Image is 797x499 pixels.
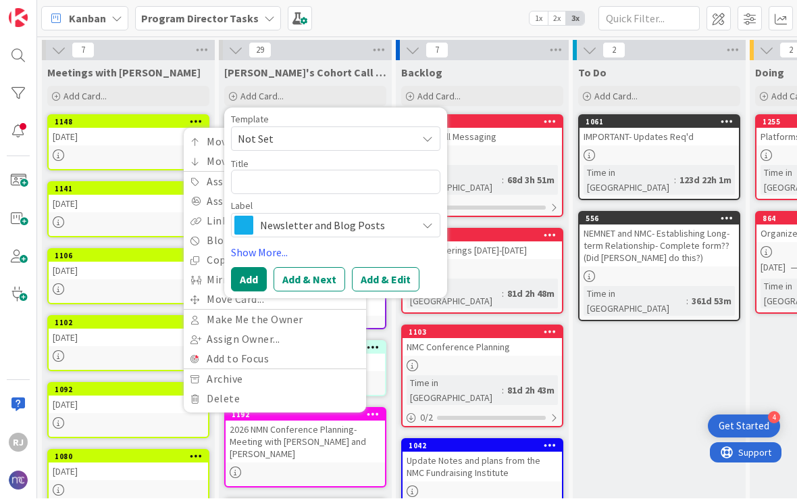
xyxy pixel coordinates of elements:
div: IMPORTANT- Updates Req'd [580,128,739,146]
span: Backlog [401,66,442,80]
div: 1148 [55,118,208,127]
img: avatar [9,471,28,490]
span: 3x [566,12,584,26]
span: Add Card... [594,91,638,103]
div: 1061 [586,118,739,127]
div: [DATE] [49,195,208,213]
span: Label [231,201,253,211]
span: 7 [426,43,448,59]
div: 1092 [55,385,208,395]
div: Time in [GEOGRAPHIC_DATA] [584,287,686,316]
div: 1152Cohort Call Messaging [403,116,562,146]
div: 1106 [49,250,208,262]
div: 1152 [409,118,562,127]
div: 81d 2h 48m [504,287,558,302]
div: Open Get Started checklist, remaining modules: 4 [708,415,780,438]
a: Move to Top [184,133,366,152]
div: 1080 [49,451,208,463]
span: : [674,173,676,188]
div: 68d 3h 51m [504,173,558,188]
span: 2 [602,43,625,59]
span: Support [28,2,61,18]
span: Ros's Cohort Call Notes [224,66,386,80]
div: 1141 [49,183,208,195]
b: Program Director Tasks [141,12,259,26]
div: 1102 [55,318,208,328]
div: 1102[DATE] [49,317,208,347]
div: 4 [768,412,780,424]
div: 2026 NMN Conference Planning- Meeting with [PERSON_NAME] and [PERSON_NAME] [226,421,385,463]
div: 556 [580,213,739,225]
span: 29 [249,43,272,59]
span: 2x [548,12,566,26]
div: 0/2 [403,410,562,427]
div: 0/1 [403,199,562,216]
div: 1061 [580,116,739,128]
div: 1042 [409,442,562,451]
a: Add to Focus [184,350,366,369]
button: Add & Edit [352,268,419,292]
div: Cohort Call Messaging [403,128,562,146]
div: Update Notes and plans from the NMC Fundraising Institute [403,452,562,482]
div: [DATE] [49,329,208,347]
label: Title [231,158,249,170]
div: 1106 [55,252,208,261]
div: 123d 22h 1m [676,173,735,188]
a: Delete [184,389,366,409]
a: Copy Card... [184,251,366,270]
div: 1106[DATE] [49,250,208,280]
div: 1192 [226,409,385,421]
span: Meetings with Danny [47,66,201,80]
div: 556NEMNET and NMC- Establishing Long-term Relationship- Complete form?? (Did [PERSON_NAME] do this?) [580,213,739,267]
a: Mirror Card... [184,270,366,290]
button: Add & Next [274,268,345,292]
span: Doing [755,66,784,80]
span: Add Card... [63,91,107,103]
div: 1152 [403,116,562,128]
div: 1107 [403,230,562,242]
a: Show More... [231,245,440,261]
div: [DATE] [49,262,208,280]
input: Quick Filter... [598,7,700,31]
div: 1192 [232,410,385,420]
span: 1x [530,12,548,26]
a: Move Card... [184,290,366,310]
div: Time in [GEOGRAPHIC_DATA] [407,376,502,406]
div: 1102 [49,317,208,329]
div: 81d 2h 43m [504,383,558,398]
span: Kanban [69,11,106,27]
img: Visit kanbanzone.com [9,9,28,28]
div: 1080 [55,452,208,462]
a: Move to Bottom [184,152,366,172]
div: 1103 [403,327,562,339]
div: 1107 [409,231,562,241]
div: 1042 [403,440,562,452]
span: Newsletter and Blog Posts [260,216,410,235]
span: Add Card... [417,91,461,103]
div: 1042Update Notes and plans from the NMC Fundraising Institute [403,440,562,482]
div: 11922026 NMN Conference Planning- Meeting with [PERSON_NAME] and [PERSON_NAME] [226,409,385,463]
div: 556 [586,214,739,224]
span: : [686,294,688,309]
span: 0 / 2 [420,411,433,425]
a: Make Me the Owner [184,310,366,330]
div: Time in [GEOGRAPHIC_DATA] [584,166,674,195]
a: Block Card... [184,231,366,251]
div: 1092 [49,384,208,396]
span: : [502,173,504,188]
div: [DATE] [49,463,208,481]
button: Add [231,268,267,292]
span: Add Card... [240,91,284,103]
div: 1141 [55,185,208,194]
a: Assign Owner... [184,330,366,350]
div: PD & Gatherings [DATE]-[DATE] [403,242,562,260]
div: Time in [GEOGRAPHIC_DATA] [407,166,502,195]
div: 1061IMPORTANT- Updates Req'd [580,116,739,146]
span: 7 [72,43,95,59]
span: To Do [578,66,607,80]
span: : [502,383,504,398]
div: 1141[DATE] [49,183,208,213]
div: 361d 53m [688,294,735,309]
div: 1092[DATE] [49,384,208,414]
span: : [502,287,504,302]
